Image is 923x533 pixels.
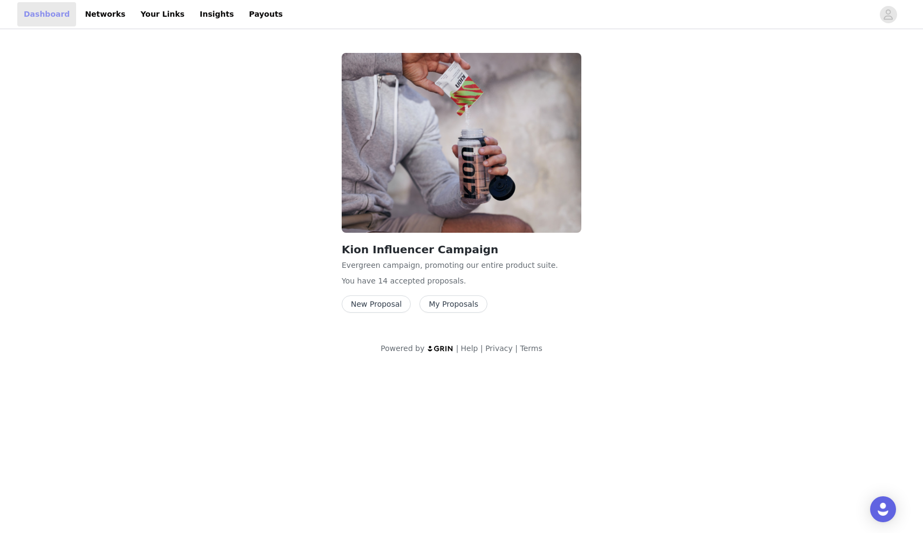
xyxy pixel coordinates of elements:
[78,2,132,26] a: Networks
[460,276,464,285] span: s
[461,344,478,353] a: Help
[342,241,581,258] h2: Kion Influencer Campaign
[17,2,76,26] a: Dashboard
[480,344,483,353] span: |
[342,275,581,287] p: You have 14 accepted proposal .
[342,295,411,313] button: New Proposal
[342,260,581,271] p: Evergreen campaign, promoting our entire product suite.
[381,344,424,353] span: Powered by
[193,2,240,26] a: Insights
[427,345,454,352] img: logo
[342,53,581,233] img: Kion
[485,344,513,353] a: Privacy
[419,295,487,313] button: My Proposals
[515,344,518,353] span: |
[134,2,191,26] a: Your Links
[883,6,893,23] div: avatar
[870,496,896,522] div: Open Intercom Messenger
[456,344,459,353] span: |
[242,2,289,26] a: Payouts
[520,344,542,353] a: Terms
